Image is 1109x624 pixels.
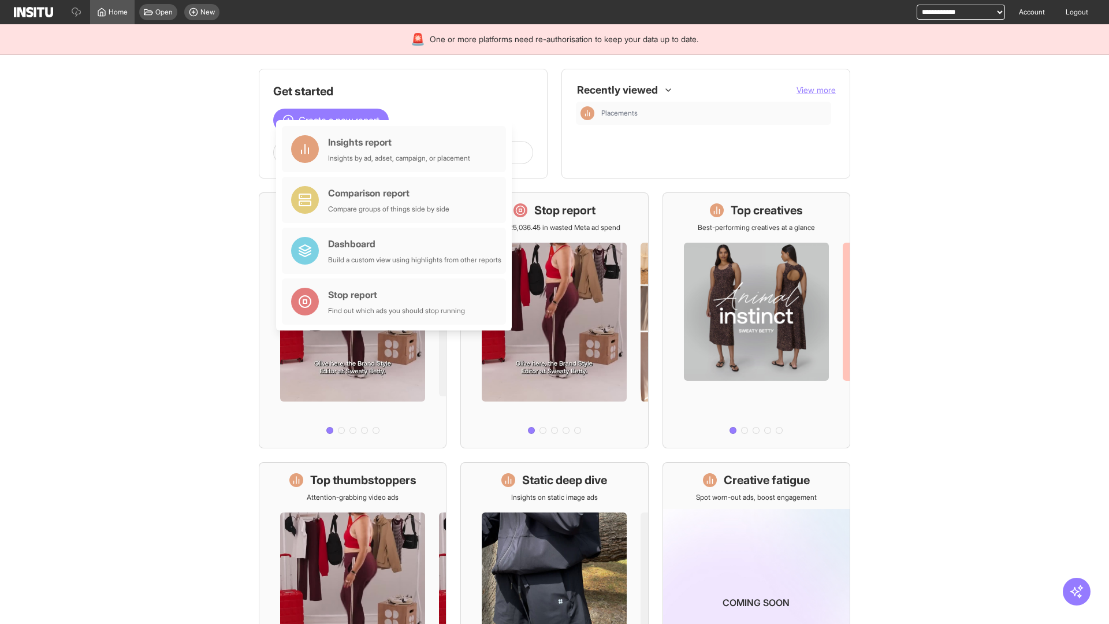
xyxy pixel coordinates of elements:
[601,109,827,118] span: Placements
[731,202,803,218] h1: Top creatives
[328,288,465,302] div: Stop report
[488,223,620,232] p: Save £25,036.45 in wasted Meta ad spend
[698,223,815,232] p: Best-performing creatives at a glance
[328,237,501,251] div: Dashboard
[797,84,836,96] button: View more
[259,192,446,448] a: What's live nowSee all active ads instantly
[328,135,470,149] div: Insights report
[328,306,465,315] div: Find out which ads you should stop running
[273,83,533,99] h1: Get started
[14,7,53,17] img: Logo
[155,8,173,17] span: Open
[580,106,594,120] div: Insights
[460,192,648,448] a: Stop reportSave £25,036.45 in wasted Meta ad spend
[511,493,598,502] p: Insights on static image ads
[411,31,425,47] div: 🚨
[534,202,596,218] h1: Stop report
[328,205,449,214] div: Compare groups of things side by side
[109,8,128,17] span: Home
[430,34,698,45] span: One or more platforms need re-authorisation to keep your data up to date.
[797,85,836,95] span: View more
[328,154,470,163] div: Insights by ad, adset, campaign, or placement
[328,255,501,265] div: Build a custom view using highlights from other reports
[307,493,399,502] p: Attention-grabbing video ads
[601,109,638,118] span: Placements
[200,8,215,17] span: New
[310,472,416,488] h1: Top thumbstoppers
[663,192,850,448] a: Top creativesBest-performing creatives at a glance
[328,186,449,200] div: Comparison report
[299,113,379,127] span: Create a new report
[273,109,389,132] button: Create a new report
[522,472,607,488] h1: Static deep dive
